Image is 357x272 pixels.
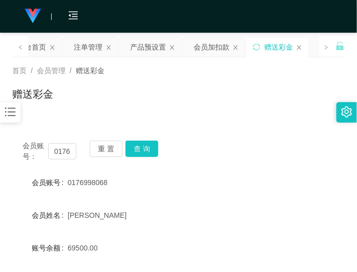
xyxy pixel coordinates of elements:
[17,37,46,57] div: 平台首页
[49,44,55,51] i: 图标： 关闭
[341,106,352,118] i: 图标： 设置
[68,178,108,187] span: 0176998068
[12,86,53,102] h1: 赠送彩金
[233,44,239,51] i: 图标： 关闭
[264,37,293,57] div: 赠送彩金
[130,37,166,57] div: 产品预设置
[18,44,23,50] i: 图标：左
[32,211,68,219] label: 会员姓名
[31,66,33,75] span: /
[253,43,260,51] i: 图标： 同步
[12,66,27,75] span: 首页
[32,178,68,187] label: 会员账号
[324,44,329,50] i: 图标： 右
[68,244,97,252] span: 69500.00
[4,105,17,119] i: 图标： 条形图
[194,37,229,57] div: 会员加扣款
[125,141,158,157] button: 查 询
[90,141,122,157] button: 重 置
[169,44,175,51] i: 图标： 关闭
[23,141,48,162] span: 会员账号：
[296,44,302,51] i: 图标： 关闭
[70,66,72,75] span: /
[76,66,104,75] span: 赠送彩金
[106,44,112,51] i: 图标： 关闭
[48,143,76,160] input: 会员账号
[74,37,102,57] div: 注单管理
[32,244,68,252] label: 账号余额
[56,1,91,33] i: 图标： menu-fold
[335,41,345,51] i: 图标： 解锁
[37,66,66,75] span: 会员管理
[25,9,41,23] img: logo.9652507e.png
[68,211,127,219] span: [PERSON_NAME]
